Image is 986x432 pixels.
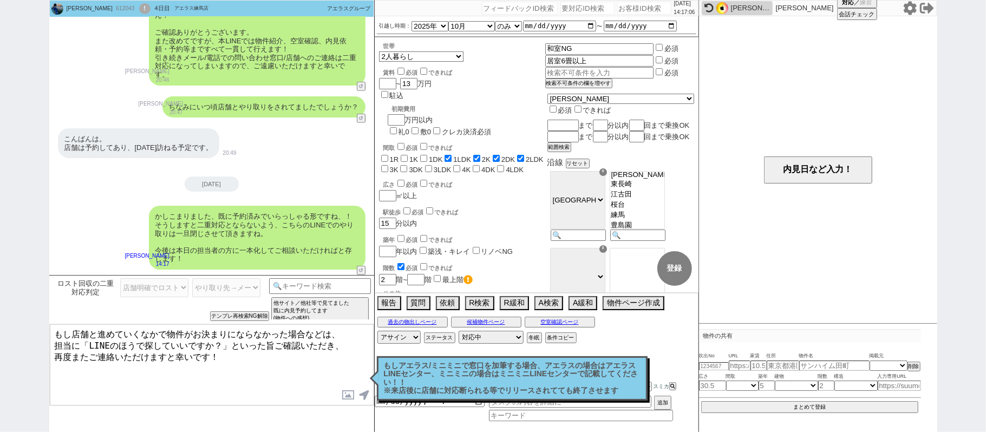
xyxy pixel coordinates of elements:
[462,166,471,174] label: 4K
[501,155,515,163] label: 2DK
[699,329,921,342] p: 物件の共有
[545,43,654,55] input: 検索不可条件を入力
[451,317,521,328] button: 候補物件ページ
[551,230,606,241] input: 🔍
[617,2,671,15] input: お客様ID検索
[834,372,878,381] span: 構造
[210,311,269,321] button: テンプレ再検索NG解除
[379,206,545,229] div: 分以内
[139,108,183,117] p: 20:47
[406,265,418,271] span: 必須
[566,159,590,168] button: リセット
[383,206,545,217] div: 駅徒歩
[406,181,418,188] span: 必須
[839,10,875,18] span: 会話チェック
[547,142,571,152] button: 範囲検索
[426,207,433,214] input: できれば
[750,361,767,371] input: 10.5
[383,141,545,152] div: 間取
[610,200,664,210] option: 桜台
[383,42,545,50] div: 世帯
[465,296,494,310] button: R検索
[379,62,453,101] div: ~ 万円
[418,237,453,243] label: できれば
[155,4,170,13] div: 4日目
[383,178,545,189] div: 広さ
[560,2,615,15] input: 要対応ID検索
[409,166,422,174] label: 3DK
[764,156,872,184] button: 内見日など入力！
[674,8,695,17] p: 14:17:06
[597,23,603,29] label: 〜
[428,247,471,256] label: 築浅・キレイ
[534,296,563,310] button: A検索
[547,158,564,167] span: 沿線
[55,279,117,296] span: ロスト回収の二重対応判定
[406,145,418,151] span: 必須
[429,155,442,163] label: 1DK
[767,361,799,371] input: 東京都港区海岸３
[377,296,401,310] button: 報告
[547,120,694,131] div: まで 分以内
[383,261,545,272] div: 階数
[878,381,921,391] input: https://suumo.jp/chintai/jnc_000022489271
[139,3,151,14] div: !
[610,189,664,200] option: 江古田
[699,352,729,361] span: 吹出No
[699,381,726,391] input: 30.5
[699,372,726,381] span: 広さ
[610,171,664,179] option: [PERSON_NAME][GEOGRAPHIC_DATA]
[223,149,236,158] p: 20:49
[657,251,692,286] button: 登録
[654,396,671,410] button: 追加
[481,166,495,174] label: 4DK
[388,101,491,137] div: 万円以内
[750,352,767,361] span: 家賃
[379,178,545,201] div: ㎡以上
[569,296,597,310] button: A緩和
[599,168,607,176] div: ☓
[837,8,877,20] button: 会話チェック
[357,266,365,275] button: ↺
[434,166,452,174] label: 3LDK
[174,4,208,13] div: アエラス練馬店
[420,235,427,242] input: できれば
[506,166,524,174] label: 4LDK
[406,237,418,243] span: 必須
[271,297,369,324] button: 他サイト／他社等で見てました 既に内見予約してます (物件への感想)
[149,206,365,270] div: かしこまりました、既に予約済みでいらっしゃる形ですね、！ そうしますと二重対応とならないよう、こちらのLINEでのやり取りは一旦閉じさせて頂きますね。 今後は本日の担当者の方に一本化してご相談い...
[799,352,870,361] span: 物件名
[716,2,728,14] img: 0hkI-Mfb7fNGYANB8BvmNKGXBkNwwjRW10JVR8UDVmY1Y8BnFifFApCD1nY1U_B3I3KFZ5ATA2bQQMJ0MAHmLIUgcEalE5Bnc...
[729,361,750,371] input: https://suumo.jp/chintai/jnc_000022489271
[775,372,818,381] span: 建物
[379,273,545,285] div: 階~ 階
[489,396,651,408] input: タスクの内容を詳細に
[699,362,729,370] input: 1234567
[113,4,137,13] div: 612043
[799,361,870,371] input: サンハイム田町
[664,44,678,53] label: 必須
[379,22,412,30] label: 引越し時期：
[610,230,665,241] input: 🔍
[383,66,453,77] div: 賃料
[442,276,473,284] label: 最上階
[644,121,690,129] span: 回まで乗換OK
[545,67,654,78] input: 検索不可条件を入力
[759,381,775,391] input: 5
[878,372,921,381] span: 入力専用URL
[418,265,453,271] label: できれば
[442,128,491,136] label: クレカ決済必須
[420,68,427,75] input: できれば
[545,78,612,88] button: 検索不可条件の欄を増やす
[139,100,183,108] p: [PERSON_NAME]
[383,290,545,298] p: その他
[185,176,239,192] div: [DATE]
[545,332,577,343] button: 条件コピー
[269,278,371,294] input: 🔍キーワード検索
[664,57,678,65] label: 必須
[664,69,678,77] label: 必須
[603,296,664,310] button: 物件ページ作成
[644,133,690,141] span: 回まで乗換OK
[558,106,572,114] span: 必須
[51,3,63,15] img: 0hIfsCNX-MFkleOgbuOYtoNi5qFSN9S09bdAkLKDhoHHo2DFhLIF9Qemk-SitqWQEZelwMemk4TH1SKWEvQGzqfVkKSH5nDlU...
